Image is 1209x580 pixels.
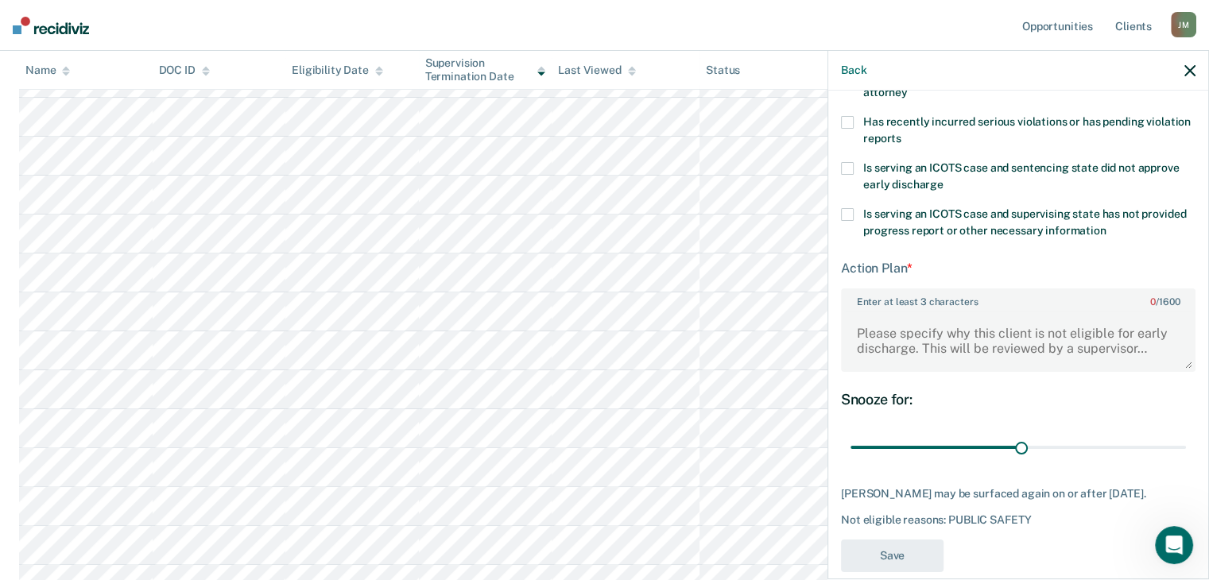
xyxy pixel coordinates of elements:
div: Status [706,64,740,77]
div: Name [25,64,70,77]
div: Not eligible reasons: PUBLIC SAFETY [841,513,1195,527]
span: Has recently incurred serious violations or has pending violation reports [863,115,1191,145]
div: Action Plan [841,261,1195,276]
button: Back [841,64,866,77]
iframe: Intercom live chat [1155,526,1193,564]
div: DOC ID [159,64,210,77]
div: Supervision Termination Date [425,56,546,83]
div: J M [1171,12,1196,37]
span: 0 [1150,296,1156,307]
div: Snooze for: [841,391,1195,408]
div: Last Viewed [558,64,635,77]
img: Recidiviz [13,17,89,34]
span: Is serving an ICOTS case and supervising state has not provided progress report or other necessar... [863,207,1186,237]
button: Save [841,539,944,572]
div: [PERSON_NAME] may be surfaced again on or after [DATE]. [841,487,1195,501]
label: Enter at least 3 characters [843,290,1194,307]
span: Is serving an ICOTS case and sentencing state did not approve early discharge [863,161,1179,191]
div: Eligibility Date [292,64,383,77]
span: / 1600 [1150,296,1180,307]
